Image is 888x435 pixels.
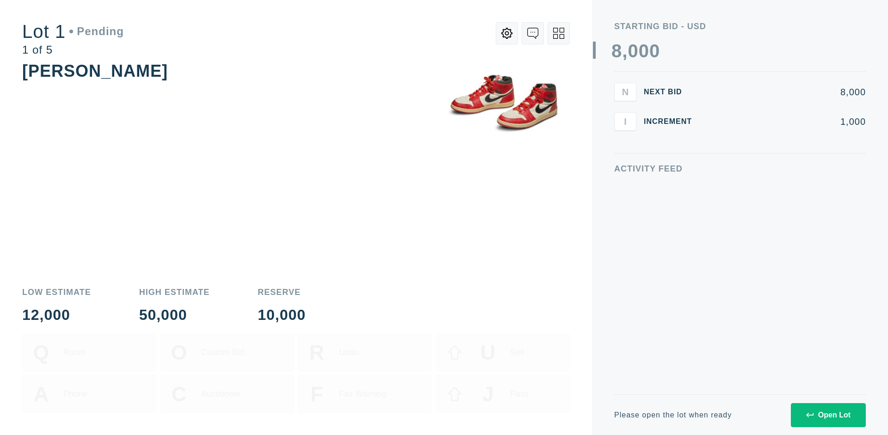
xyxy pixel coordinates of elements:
div: 10,000 [258,307,306,322]
span: N [622,86,629,97]
div: Activity Feed [614,165,866,173]
div: High Estimate [139,288,210,296]
div: 1,000 [707,117,866,126]
div: 50,000 [139,307,210,322]
div: 0 [639,42,649,60]
div: Next Bid [644,88,699,96]
button: Open Lot [791,403,866,427]
div: Open Lot [806,411,851,419]
div: 0 [628,42,638,60]
span: I [624,116,627,127]
div: Reserve [258,288,306,296]
div: Starting Bid - USD [614,22,866,31]
div: Pending [69,26,124,37]
div: 0 [649,42,660,60]
button: I [614,112,636,131]
div: 1 of 5 [22,44,124,55]
div: Lot 1 [22,22,124,41]
div: 8,000 [707,87,866,97]
div: 12,000 [22,307,91,322]
div: 8 [611,42,622,60]
div: [PERSON_NAME] [22,61,168,80]
div: Low Estimate [22,288,91,296]
div: Please open the lot when ready [614,411,732,419]
div: Increment [644,118,699,125]
button: N [614,83,636,101]
div: , [622,42,628,227]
